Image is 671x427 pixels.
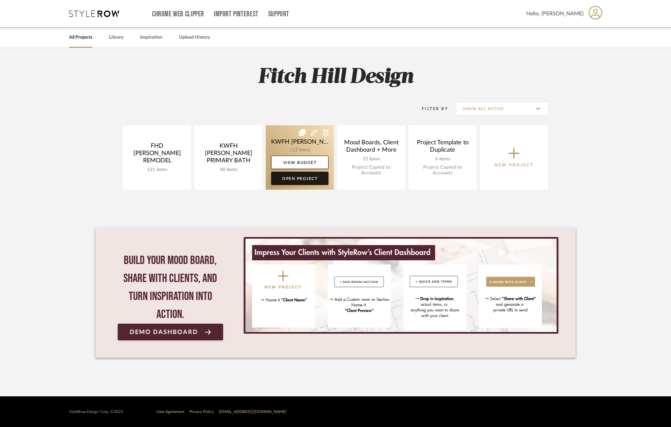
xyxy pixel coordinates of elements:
[495,162,534,168] p: New Project
[243,237,559,334] div: 0
[343,165,400,176] div: Project Copied to Accounts
[268,11,289,17] a: Support
[179,33,210,42] a: Upload History
[219,410,286,414] a: [EMAIL_ADDRESS][DOMAIN_NAME]
[95,65,576,90] h2: Fitch Hill Design
[130,329,198,335] span: Demo Dashboard
[189,410,214,414] a: Privacy Policy
[156,410,184,414] a: User Agreement
[200,167,257,173] div: 48 items
[271,156,328,169] a: View Budget
[118,252,223,324] div: Build your mood board, share with clients, and turn inspiration into action.
[128,167,186,173] div: 131 items
[413,105,448,112] div: Filter By
[69,33,92,42] a: All Projects
[69,409,123,414] div: StyleRow Design Corp. ©2025
[343,139,400,156] div: Mood Boards, Client Dashboard + More
[414,156,471,162] div: 6 items
[109,33,123,42] a: Library
[414,139,471,156] div: Project Template to Duplicate
[526,10,584,18] span: Hello, [PERSON_NAME]
[343,156,400,162] div: 15 items
[414,165,471,176] div: Project Copied to Accounts
[271,172,328,185] a: Open Project
[480,125,548,190] button: New Project
[128,142,186,167] div: FHD [PERSON_NAME] REMODEL
[200,142,257,167] div: KWFH [PERSON_NAME] PRIMARY BATH
[245,239,557,332] img: StyleRow_Client_Dashboard_Banner__1_.png
[118,324,223,340] a: Demo Dashboard
[140,33,162,42] a: Inspiration
[214,11,258,17] a: Import Pinterest
[152,11,204,17] a: Chrome Web Clipper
